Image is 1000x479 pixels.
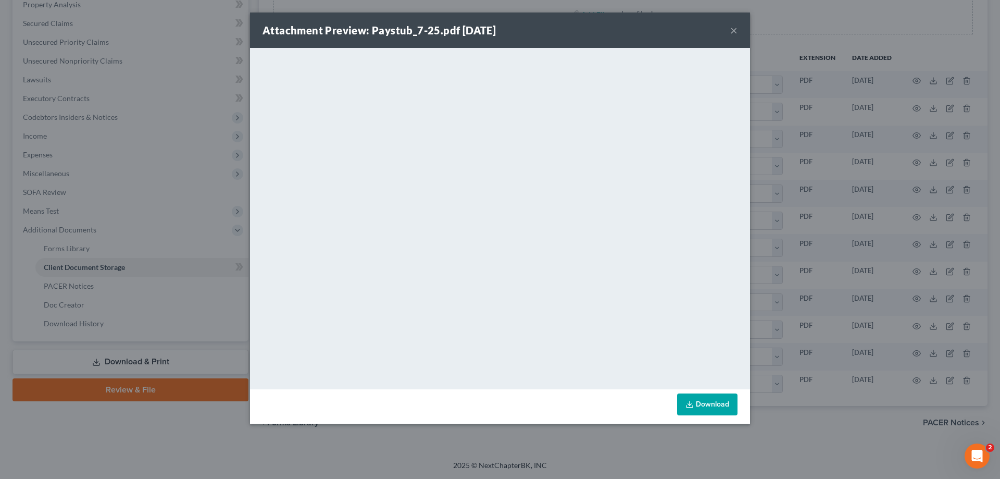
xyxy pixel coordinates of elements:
strong: Attachment Preview: Paystub_7-25.pdf [DATE] [262,24,496,36]
iframe: <object ng-attr-data='[URL][DOMAIN_NAME]' type='application/pdf' width='100%' height='650px'></ob... [250,48,750,387]
a: Download [677,394,737,415]
span: 2 [986,444,994,452]
iframe: Intercom live chat [965,444,990,469]
button: × [730,24,737,36]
